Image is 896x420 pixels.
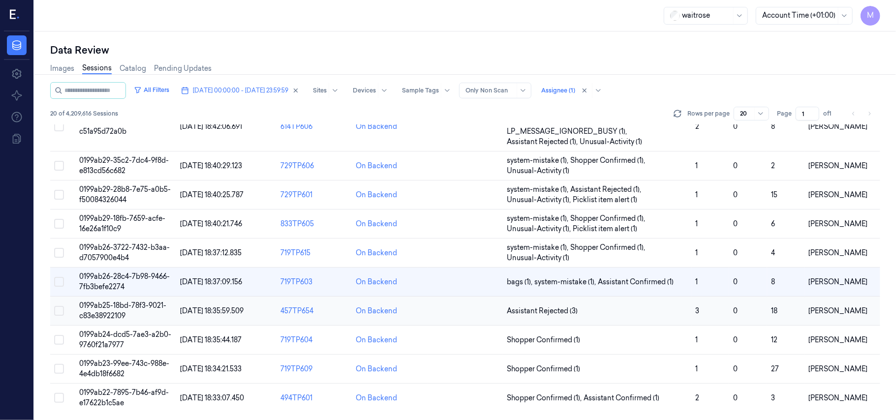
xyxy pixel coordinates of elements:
[733,393,738,402] span: 0
[82,63,112,74] a: Sessions
[733,190,738,199] span: 0
[280,306,348,316] div: 457TP654
[809,248,868,257] span: [PERSON_NAME]
[280,393,348,403] div: 494TP601
[570,213,647,224] span: Shopper Confirmed (1) ,
[180,161,242,170] span: [DATE] 18:40:29.123
[130,82,173,98] button: All Filters
[809,364,868,373] span: [PERSON_NAME]
[356,306,397,316] div: On Backend
[809,335,868,344] span: [PERSON_NAME]
[570,184,643,195] span: Assistant Rejected (1) ,
[507,195,573,205] span: Unusual-Activity (1) ,
[696,364,698,373] span: 1
[180,248,242,257] span: [DATE] 18:37:12.835
[280,219,348,229] div: 833TP605
[696,219,698,228] span: 1
[771,219,775,228] span: 6
[507,393,584,403] span: Shopper Confirmed (1) ,
[847,107,876,120] nav: pagination
[696,248,698,257] span: 1
[54,248,64,258] button: Select row
[180,219,242,228] span: [DATE] 18:40:21.746
[733,306,738,315] span: 0
[733,161,738,170] span: 0
[356,277,397,287] div: On Backend
[777,109,792,118] span: Page
[580,137,642,147] span: Unusual-Activity (1)
[280,121,348,132] div: 614TP606
[280,335,348,345] div: 719TP604
[54,219,64,229] button: Select row
[79,301,166,320] span: 0199ab25-18bd-78f3-9021-c83e38922109
[79,243,170,262] span: 0199ab26-3722-7432-b3aa-d7057900e4b4
[54,364,64,374] button: Select row
[507,224,573,234] span: Unusual-Activity (1) ,
[356,219,397,229] div: On Backend
[534,277,598,287] span: system-mistake (1) ,
[280,161,348,171] div: 729TP606
[584,393,659,403] span: Assistant Confirmed (1)
[809,161,868,170] span: [PERSON_NAME]
[696,190,698,199] span: 1
[193,86,288,95] span: [DATE] 00:00:00 - [DATE] 23:59:59
[54,306,64,316] button: Select row
[79,156,169,175] span: 0199ab29-35c2-7dc4-9f8d-e813cd56c682
[809,190,868,199] span: [PERSON_NAME]
[356,190,397,200] div: On Backend
[356,248,397,258] div: On Backend
[54,161,64,171] button: Select row
[507,277,534,287] span: bags (1) ,
[771,161,775,170] span: 2
[54,335,64,345] button: Select row
[54,121,64,131] button: Select row
[823,109,839,118] span: of 1
[280,190,348,200] div: 729TP601
[50,63,74,74] a: Images
[570,242,647,253] span: Shopper Confirmed (1) ,
[507,306,578,316] span: Assistant Rejected (3)
[507,335,580,345] span: Shopper Confirmed (1)
[507,126,629,137] span: LP_MESSAGE_IGNORED_BUSY (1) ,
[696,306,700,315] span: 3
[120,63,146,74] a: Catalog
[154,63,212,74] a: Pending Updates
[771,248,775,257] span: 4
[180,393,244,402] span: [DATE] 18:33:07.450
[79,272,170,291] span: 0199ab26-28c4-7b98-9466-7fb3befe2274
[54,277,64,287] button: Select row
[733,248,738,257] span: 0
[573,224,637,234] span: Picklist item alert (1)
[180,190,244,199] span: [DATE] 18:40:25.787
[280,248,348,258] div: 719TP615
[50,43,880,57] div: Data Review
[771,364,779,373] span: 27
[733,335,738,344] span: 0
[771,122,775,131] span: 8
[507,253,569,263] span: Unusual-Activity (1)
[687,109,730,118] p: Rows per page
[696,335,698,344] span: 1
[180,122,242,131] span: [DATE] 18:42:06.691
[809,306,868,315] span: [PERSON_NAME]
[180,364,242,373] span: [DATE] 18:34:21.533
[507,155,570,166] span: system-mistake (1) ,
[356,161,397,171] div: On Backend
[79,359,169,378] span: 0199ab23-99ee-743c-988e-4e4db18f6682
[356,364,397,374] div: On Backend
[861,6,880,26] button: M
[771,190,777,199] span: 15
[507,364,580,374] span: Shopper Confirmed (1)
[356,335,397,345] div: On Backend
[280,364,348,374] div: 719TP609
[570,155,647,166] span: Shopper Confirmed (1) ,
[771,335,777,344] span: 12
[771,277,775,286] span: 8
[507,242,570,253] span: system-mistake (1) ,
[507,137,580,147] span: Assistant Rejected (1) ,
[771,393,775,402] span: 3
[79,388,169,407] span: 0199ab22-7895-7b46-af9d-e17622b1c5ae
[50,109,118,118] span: 20 of 4,209,616 Sessions
[733,219,738,228] span: 0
